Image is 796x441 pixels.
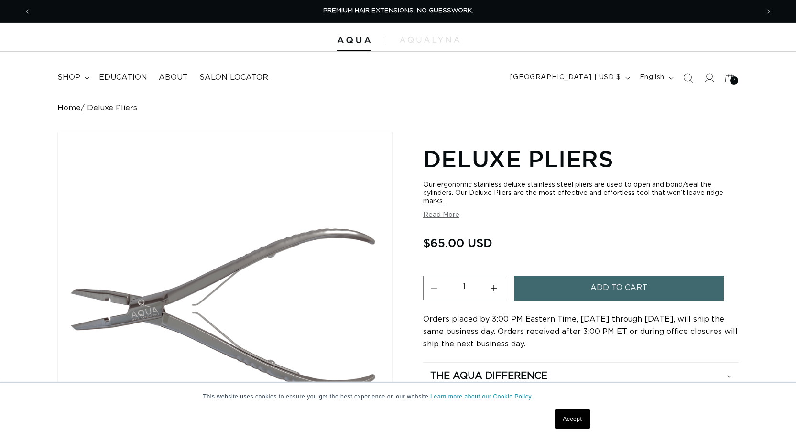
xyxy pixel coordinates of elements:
a: About [153,67,194,88]
a: Salon Locator [194,67,274,88]
button: [GEOGRAPHIC_DATA] | USD $ [504,69,634,87]
span: Orders placed by 3:00 PM Eastern Time, [DATE] through [DATE], will ship the same business day. Or... [423,315,738,348]
span: shop [57,73,80,83]
span: [GEOGRAPHIC_DATA] | USD $ [510,73,621,83]
span: English [640,73,665,83]
button: Previous announcement [17,2,38,21]
button: Add to cart [514,276,724,300]
span: Education [99,73,147,83]
span: 7 [733,76,736,85]
p: This website uses cookies to ensure you get the best experience on our website. [203,392,593,401]
span: Salon Locator [199,73,268,83]
summary: The Aqua Difference [423,363,739,389]
summary: shop [52,67,93,88]
nav: breadcrumbs [57,104,739,113]
a: Home [57,104,81,113]
img: aqualyna.com [400,37,459,43]
a: Learn more about our Cookie Policy. [430,393,533,400]
button: English [634,69,677,87]
h1: Deluxe Pliers [423,144,739,173]
span: Deluxe Pliers [87,104,137,113]
a: Education [93,67,153,88]
summary: Search [677,67,698,88]
span: $65.00 USD [423,234,492,252]
h2: The Aqua Difference [430,370,547,382]
span: Add to cart [590,276,647,300]
span: PREMIUM HAIR EXTENSIONS. NO GUESSWORK. [323,8,473,14]
img: Aqua Hair Extensions [337,37,371,43]
a: Accept [555,409,590,429]
span: About [159,73,188,83]
button: Read More [423,211,459,219]
button: Next announcement [758,2,779,21]
div: Our ergonomic stainless deluxe stainless steel pliers are used to open and bond/seal the cylinder... [423,181,739,205]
